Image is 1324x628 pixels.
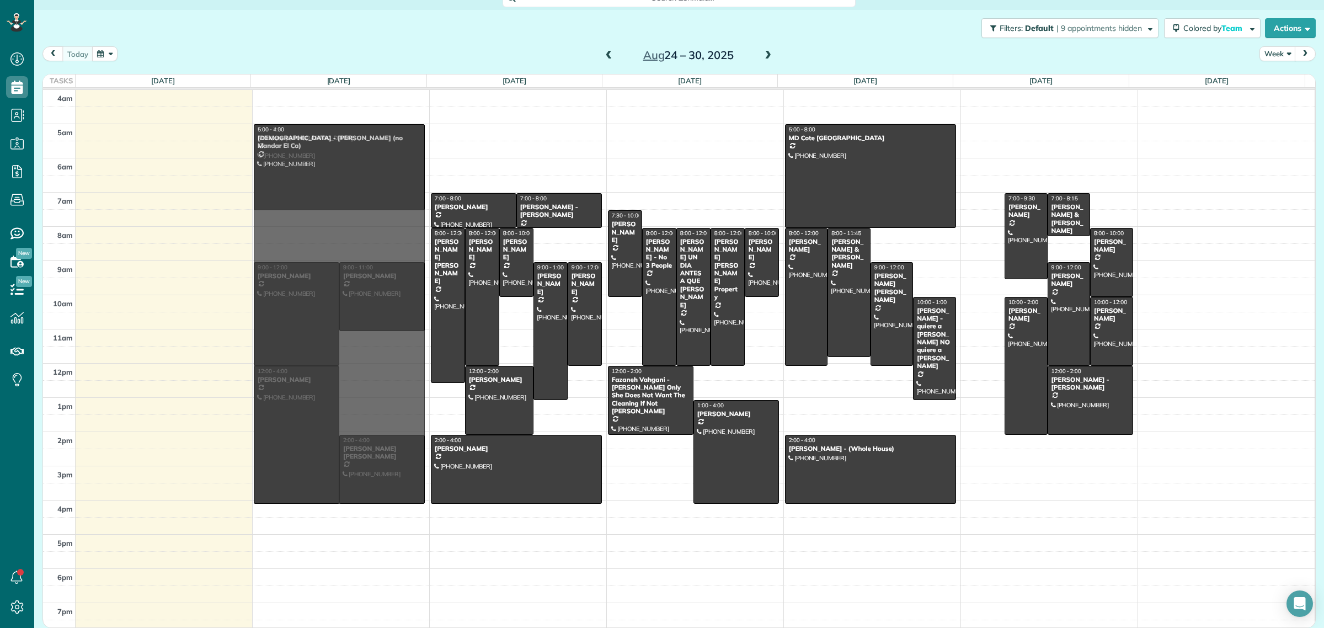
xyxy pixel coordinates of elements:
div: [PERSON_NAME] [1093,307,1129,323]
span: 4am [57,94,73,103]
span: 8:00 - 11:45 [831,230,861,237]
button: Colored byTeam [1164,18,1261,38]
div: Fazaneh Vahgani - [PERSON_NAME] Only She Does Not Want The Cleaning If Not [PERSON_NAME] [611,376,690,416]
span: 8:00 - 12:30 [435,230,465,237]
div: [PERSON_NAME] [571,272,599,296]
a: [DATE] [1029,76,1053,85]
span: 7:00 - 8:15 [1051,195,1078,202]
div: [PERSON_NAME] [PERSON_NAME] [434,238,462,285]
div: [DEMOGRAPHIC_DATA] - [PERSON_NAME] (no Mandar El Ca) [257,134,421,150]
div: [PERSON_NAME] [PERSON_NAME] Property [714,238,741,301]
span: 8:00 - 12:00 [714,230,744,237]
button: Week [1259,46,1296,61]
span: 3pm [57,470,73,479]
div: [PERSON_NAME] [PERSON_NAME] [874,272,910,304]
span: 8:00 - 12:00 [646,230,676,237]
span: Colored by [1183,23,1246,33]
div: [PERSON_NAME] [434,445,599,453]
div: [PERSON_NAME] [468,238,496,262]
span: New [16,276,32,287]
span: 2pm [57,436,73,445]
div: [PERSON_NAME] UN DIA ANTES A QUE [PERSON_NAME] [680,238,707,309]
span: 7am [57,196,73,205]
span: 12:00 - 2:00 [612,368,642,375]
span: 10am [53,299,73,308]
span: 7:00 - 8:00 [520,195,547,202]
div: [PERSON_NAME] & [PERSON_NAME] [1051,203,1087,235]
span: 11am [53,333,73,342]
span: Aug [643,48,665,62]
span: | 9 appointments hidden [1056,23,1142,33]
span: Team [1221,23,1244,33]
span: 12:00 - 2:00 [469,368,499,375]
span: 10:00 - 1:00 [917,299,947,306]
button: next [1295,46,1316,61]
span: 6am [57,162,73,171]
span: 9:00 - 1:00 [537,264,564,271]
span: Filters: [1000,23,1023,33]
div: [PERSON_NAME] [748,238,776,262]
span: 10:00 - 12:00 [1094,299,1127,306]
span: 9am [57,265,73,274]
div: [PERSON_NAME] - (Whole House) [788,445,953,453]
a: Filters: Default | 9 appointments hidden [976,18,1158,38]
span: 8:00 - 12:00 [469,230,499,237]
a: [DATE] [503,76,526,85]
div: [PERSON_NAME] [1051,272,1087,288]
div: MD Cote [GEOGRAPHIC_DATA] [788,134,953,142]
span: 5:00 - 8:00 [789,126,815,133]
span: 2:00 - 4:00 [789,437,815,444]
div: [PERSON_NAME] - quiere a [PERSON_NAME] NO quiere a [PERSON_NAME] [916,307,952,370]
span: 7pm [57,607,73,616]
div: [PERSON_NAME] [788,238,824,254]
span: 8:00 - 10:00 [749,230,778,237]
span: 9:00 - 12:00 [572,264,601,271]
a: [DATE] [853,76,877,85]
button: Actions [1265,18,1316,38]
span: Default [1025,23,1054,33]
span: 8am [57,231,73,240]
span: 12:00 - 2:00 [1051,368,1081,375]
span: 4pm [57,504,73,513]
button: Filters: Default | 9 appointments hidden [981,18,1158,38]
span: 1pm [57,402,73,411]
span: 6pm [57,573,73,582]
div: [PERSON_NAME] [537,272,564,296]
a: [DATE] [151,76,175,85]
button: prev [42,46,63,61]
div: [PERSON_NAME] - [PERSON_NAME] [1051,376,1130,392]
th: Tasks [43,74,76,87]
span: 5:00 - 4:00 [258,126,284,133]
span: 8:00 - 10:00 [503,230,533,237]
span: 5am [57,128,73,137]
a: [DATE] [1205,76,1229,85]
div: [PERSON_NAME] [1093,238,1129,254]
span: 10:00 - 2:00 [1008,299,1038,306]
span: 12pm [53,368,73,376]
a: [DATE] [678,76,702,85]
span: 9:00 - 12:00 [1051,264,1081,271]
span: 8:00 - 12:00 [789,230,819,237]
span: 8:00 - 12:00 [680,230,710,237]
div: [PERSON_NAME] - No 3 People [645,238,673,270]
span: New [16,248,32,259]
span: 1:00 - 4:00 [697,402,724,409]
span: 9:00 - 12:00 [874,264,904,271]
span: 2:00 - 4:00 [435,437,461,444]
span: 7:30 - 10:00 [612,212,642,219]
a: [DATE] [327,76,351,85]
h2: 24 – 30, 2025 [620,49,757,61]
div: [PERSON_NAME] [697,410,776,418]
div: [PERSON_NAME] [1008,307,1044,323]
div: Open Intercom Messenger [1286,590,1313,617]
span: 5pm [57,539,73,547]
div: [PERSON_NAME] [1008,203,1044,219]
span: 8:00 - 10:00 [1094,230,1124,237]
div: [PERSON_NAME] [611,220,639,244]
div: [PERSON_NAME] [434,203,513,211]
div: [PERSON_NAME] - [PERSON_NAME] [520,203,599,219]
span: 7:00 - 8:00 [435,195,461,202]
div: [PERSON_NAME] & [PERSON_NAME] [831,238,867,270]
button: today [62,46,93,61]
div: [PERSON_NAME] [503,238,530,262]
